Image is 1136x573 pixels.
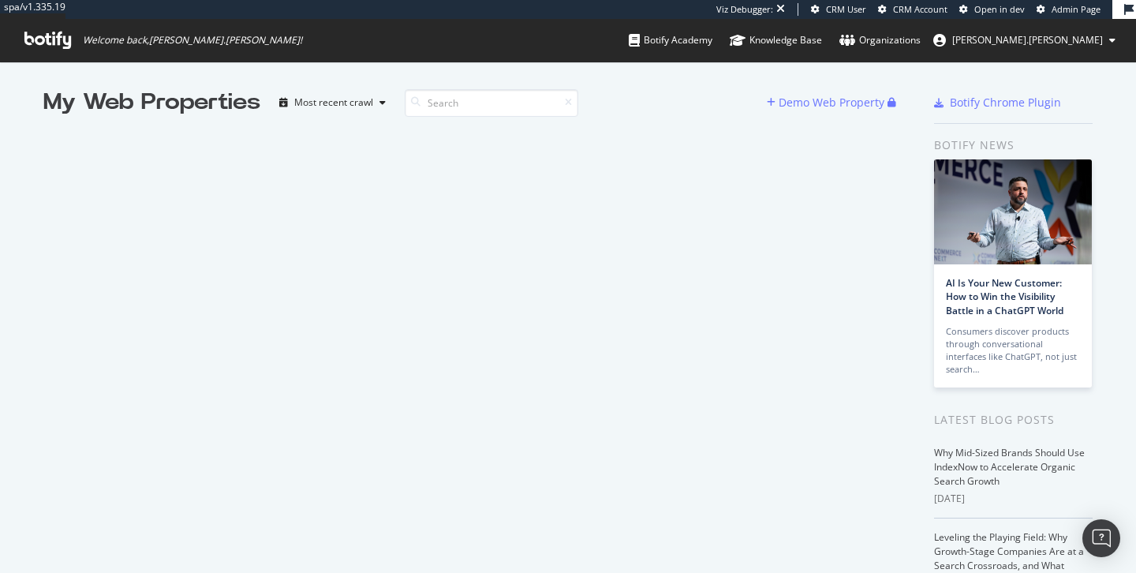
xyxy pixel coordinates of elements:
[959,3,1025,16] a: Open in dev
[629,19,712,62] a: Botify Academy
[716,3,773,16] div: Viz Debugger:
[950,95,1061,110] div: Botify Chrome Plugin
[1082,519,1120,557] div: Open Intercom Messenger
[811,3,866,16] a: CRM User
[952,33,1103,47] span: emerson.prager
[839,32,921,48] div: Organizations
[934,492,1093,506] div: [DATE]
[934,446,1085,488] a: Why Mid-Sized Brands Should Use IndexNow to Accelerate Organic Search Growth
[921,28,1128,53] button: [PERSON_NAME].[PERSON_NAME]
[405,89,578,117] input: Search
[893,3,947,15] span: CRM Account
[43,87,260,118] div: My Web Properties
[273,90,392,115] button: Most recent crawl
[779,95,884,110] div: Demo Web Property
[946,276,1063,316] a: AI Is Your New Customer: How to Win the Visibility Battle in a ChatGPT World
[934,137,1093,154] div: Botify news
[1037,3,1100,16] a: Admin Page
[767,95,887,109] a: Demo Web Property
[730,19,822,62] a: Knowledge Base
[839,19,921,62] a: Organizations
[946,325,1080,376] div: Consumers discover products through conversational interfaces like ChatGPT, not just search…
[629,32,712,48] div: Botify Academy
[83,34,302,47] span: Welcome back, [PERSON_NAME].[PERSON_NAME] !
[826,3,866,15] span: CRM User
[1052,3,1100,15] span: Admin Page
[767,90,887,115] button: Demo Web Property
[294,98,373,107] div: Most recent crawl
[878,3,947,16] a: CRM Account
[974,3,1025,15] span: Open in dev
[934,411,1093,429] div: Latest Blog Posts
[934,95,1061,110] a: Botify Chrome Plugin
[934,159,1092,264] img: AI Is Your New Customer: How to Win the Visibility Battle in a ChatGPT World
[730,32,822,48] div: Knowledge Base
